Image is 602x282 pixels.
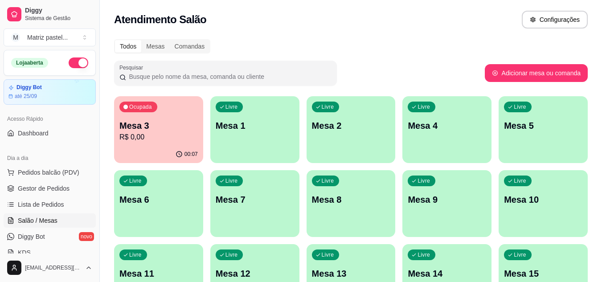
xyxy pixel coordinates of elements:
[4,213,96,228] a: Salão / Mesas
[69,57,88,68] button: Alterar Status
[11,33,20,42] span: M
[16,84,42,91] article: Diggy Bot
[184,151,198,158] p: 00:07
[25,264,82,271] span: [EMAIL_ADDRESS][DOMAIN_NAME]
[307,170,396,237] button: LivreMesa 8
[4,245,96,260] a: KDS
[522,11,588,29] button: Configurações
[119,132,198,143] p: R$ 0,00
[119,267,198,280] p: Mesa 11
[141,40,169,53] div: Mesas
[514,177,526,184] p: Livre
[119,119,198,132] p: Mesa 3
[27,33,68,42] div: Matriz pastel ...
[408,267,486,280] p: Mesa 14
[216,119,294,132] p: Mesa 1
[25,7,92,15] span: Diggy
[312,193,390,206] p: Mesa 8
[4,165,96,180] button: Pedidos balcão (PDV)
[4,4,96,25] a: DiggySistema de Gestão
[4,151,96,165] div: Dia a dia
[225,177,238,184] p: Livre
[4,229,96,244] a: Diggy Botnovo
[4,112,96,126] div: Acesso Rápido
[18,216,57,225] span: Salão / Mesas
[126,72,332,81] input: Pesquisar
[119,193,198,206] p: Mesa 6
[499,96,588,163] button: LivreMesa 5
[25,15,92,22] span: Sistema de Gestão
[514,251,526,258] p: Livre
[18,184,70,193] span: Gestor de Pedidos
[402,96,491,163] button: LivreMesa 4
[11,58,48,68] div: Loja aberta
[129,177,142,184] p: Livre
[18,232,45,241] span: Diggy Bot
[216,193,294,206] p: Mesa 7
[225,103,238,110] p: Livre
[402,170,491,237] button: LivreMesa 9
[322,103,334,110] p: Livre
[4,257,96,278] button: [EMAIL_ADDRESS][DOMAIN_NAME]
[115,40,141,53] div: Todos
[504,193,582,206] p: Mesa 10
[322,251,334,258] p: Livre
[485,64,588,82] button: Adicionar mesa ou comanda
[418,177,430,184] p: Livre
[499,170,588,237] button: LivreMesa 10
[18,248,31,257] span: KDS
[114,96,203,163] button: OcupadaMesa 3R$ 0,0000:07
[312,119,390,132] p: Mesa 2
[4,29,96,46] button: Select a team
[15,93,37,100] article: até 25/09
[170,40,210,53] div: Comandas
[114,12,206,27] h2: Atendimento Salão
[4,197,96,212] a: Lista de Pedidos
[18,200,64,209] span: Lista de Pedidos
[418,251,430,258] p: Livre
[18,168,79,177] span: Pedidos balcão (PDV)
[18,129,49,138] span: Dashboard
[408,119,486,132] p: Mesa 4
[210,96,299,163] button: LivreMesa 1
[225,251,238,258] p: Livre
[210,170,299,237] button: LivreMesa 7
[4,181,96,196] a: Gestor de Pedidos
[312,267,390,280] p: Mesa 13
[418,103,430,110] p: Livre
[4,126,96,140] a: Dashboard
[307,96,396,163] button: LivreMesa 2
[408,193,486,206] p: Mesa 9
[4,79,96,105] a: Diggy Botaté 25/09
[114,170,203,237] button: LivreMesa 6
[216,267,294,280] p: Mesa 12
[514,103,526,110] p: Livre
[504,119,582,132] p: Mesa 5
[504,267,582,280] p: Mesa 15
[129,103,152,110] p: Ocupada
[129,251,142,258] p: Livre
[119,64,146,71] label: Pesquisar
[322,177,334,184] p: Livre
